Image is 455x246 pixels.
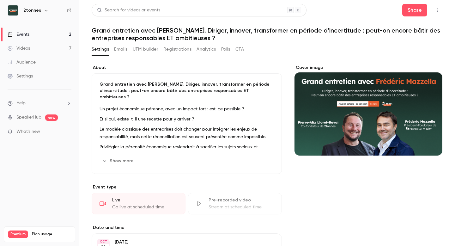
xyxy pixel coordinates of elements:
span: Plan usage [32,232,71,237]
button: Settings [92,44,109,54]
button: UTM builder [133,44,158,54]
li: help-dropdown-opener [8,100,71,107]
p: Event type [92,184,282,190]
button: Registrations [163,44,191,54]
button: Emails [114,44,127,54]
button: CTA [235,44,244,54]
img: 2tonnes [8,5,18,15]
div: OCT [98,239,109,244]
button: Show more [100,156,137,166]
label: About [92,65,282,71]
section: Cover image [294,65,442,156]
div: Pre-recorded video [209,197,274,203]
div: LiveGo live at scheduled time [92,193,185,214]
button: Polls [221,44,230,54]
p: Privilégier la pérennité économique reviendrait à sacrifier les sujets sociaux et environnementau... [100,143,274,151]
div: Go live at scheduled time [112,204,178,210]
div: Audience [8,59,36,65]
p: Un projet économique pérenne, avec un impact fort : est-ce possible ? [100,105,274,113]
label: Cover image [294,65,442,71]
p: Et si oui, existe-t-il une recette pour y arriver ? [100,115,274,123]
h1: Grand entretien avec [PERSON_NAME]. Diriger, innover, transformer en période d’incertitude : peut... [92,27,442,42]
button: Analytics [197,44,216,54]
iframe: Noticeable Trigger [64,129,71,135]
span: new [45,114,58,121]
p: Le modèle classique des entreprises doit changer pour intégrer les enjeux de responsabilité, mais... [100,126,274,141]
div: Live [112,197,178,203]
div: Events [8,31,29,38]
div: Stream at scheduled time [209,204,274,210]
div: Search for videos or events [97,7,160,14]
span: What's new [16,128,40,135]
h6: 2tonnes [23,7,41,14]
div: Pre-recorded videoStream at scheduled time [188,193,282,214]
div: Settings [8,73,33,79]
button: Share [402,4,427,16]
span: Premium [8,231,28,238]
div: Videos [8,45,30,52]
label: Date and time [92,224,282,231]
a: SpeakerHub [16,114,41,121]
span: Help [16,100,26,107]
p: [DATE] [115,239,248,245]
p: Grand entretien avec [PERSON_NAME]. Diriger, innover, transformer en période d’incertitude : peut... [100,81,274,100]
